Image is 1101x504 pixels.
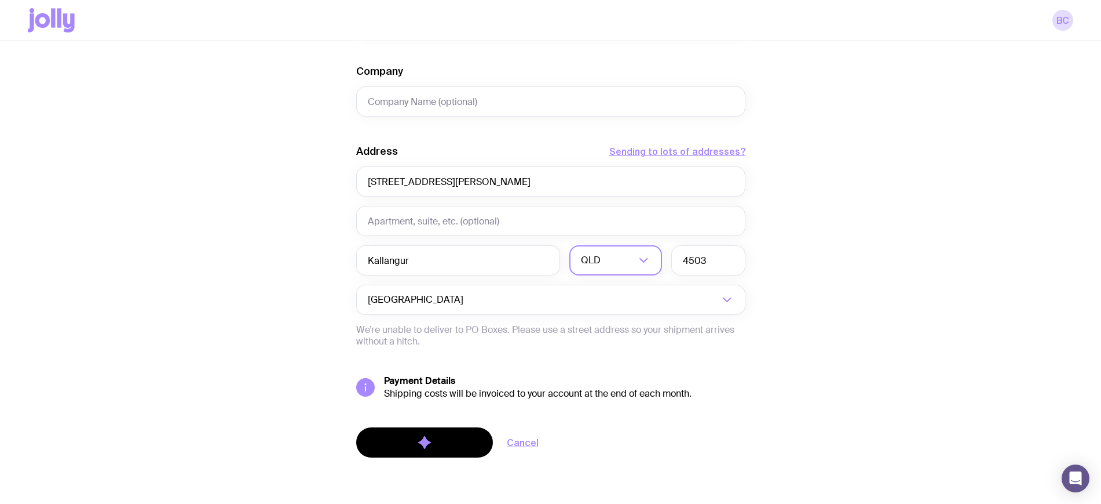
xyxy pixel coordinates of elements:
[569,245,662,275] div: Search for option
[356,324,745,347] p: We’re unable to deliver to PO Boxes. Please use a street address so your shipment arrives without...
[356,144,398,158] label: Address
[368,285,466,315] span: [GEOGRAPHIC_DATA]
[1052,10,1073,31] a: BC
[603,245,635,275] input: Search for option
[507,436,539,449] a: Cancel
[1062,465,1089,492] div: Open Intercom Messenger
[356,166,745,197] input: Street Address
[384,375,745,387] h5: Payment Details
[356,285,745,315] div: Search for option
[356,245,560,275] input: Suburb
[609,144,745,158] button: Sending to lots of addresses?
[384,388,745,400] div: Shipping costs will be invoiced to your account at the end of each month.
[581,245,603,275] span: QLD
[466,285,719,315] input: Search for option
[356,86,745,117] input: Company Name (optional)
[356,206,745,236] input: Apartment, suite, etc. (optional)
[671,245,745,275] input: Postcode
[356,64,403,78] label: Company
